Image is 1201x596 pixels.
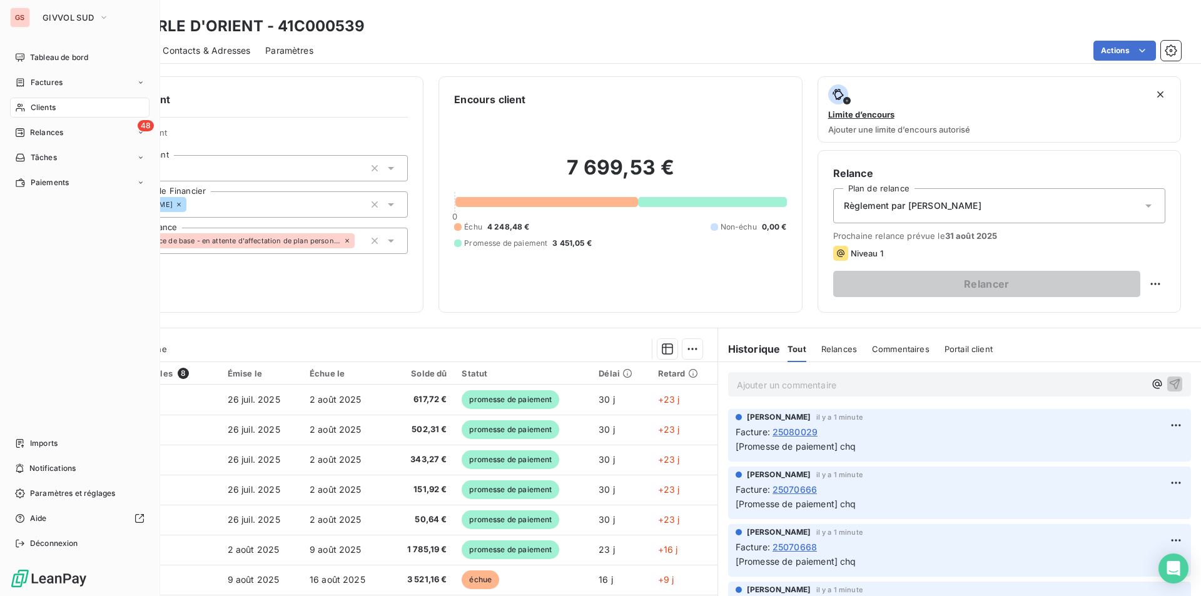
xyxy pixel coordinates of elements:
span: 25080029 [773,425,818,438]
input: Ajouter une valeur [186,199,196,210]
div: Solde dû [395,368,447,378]
span: 1 785,19 € [395,543,447,556]
div: Retard [658,368,710,378]
span: [PERSON_NAME] [747,584,811,595]
span: Notifications [29,463,76,474]
span: 3 521,16 € [395,573,447,586]
a: Tableau de bord [10,48,149,68]
span: GIVVOL SUD [43,13,94,23]
div: Délai [599,368,643,378]
img: Logo LeanPay [10,568,88,588]
span: 26 juil. 2025 [228,514,280,525]
span: Facture : [736,540,770,553]
a: Clients [10,98,149,118]
span: 30 j [599,484,615,495]
span: Paiements [31,177,69,188]
span: 30 j [599,514,615,525]
span: 2 août 2025 [310,514,362,525]
span: 30 j [599,454,615,465]
div: GS [10,8,30,28]
span: +23 j [658,394,680,405]
span: Imports [30,438,58,449]
span: Niveau 1 [851,248,883,258]
span: 0,00 € [762,221,787,233]
h6: Informations client [76,92,408,107]
span: il y a 1 minute [816,586,863,593]
span: +23 j [658,424,680,435]
span: 25070668 [773,540,817,553]
span: Commentaires [872,344,930,354]
span: 9 août 2025 [310,544,362,555]
span: promesse de paiement [462,480,559,499]
div: Open Intercom Messenger [1158,553,1188,583]
span: [Promesse de paiement] chq [736,441,856,452]
span: [Promesse de paiement] chq [736,498,856,509]
span: 30 j [599,424,615,435]
span: échue [462,570,499,589]
span: Prochaine relance prévue le [833,231,1165,241]
span: [PERSON_NAME] [747,527,811,538]
span: Clients [31,102,56,113]
span: Aide [30,513,47,524]
span: Factures [31,77,63,88]
span: 23 j [599,544,615,555]
span: promesse de paiement [462,390,559,409]
span: Paramètres [265,44,313,57]
span: 0 [452,211,457,221]
a: Factures [10,73,149,93]
span: Relances [821,344,857,354]
h2: 7 699,53 € [454,155,786,193]
span: 617,72 € [395,393,447,406]
span: 2 août 2025 [310,484,362,495]
a: Paramètres et réglages [10,483,149,503]
span: 2 août 2025 [310,454,362,465]
span: Promesse de paiement [464,238,547,249]
span: Portail client [945,344,993,354]
span: Paramètres et réglages [30,488,115,499]
h3: BIE PERLE D'ORIENT - 41C000539 [110,15,365,38]
span: 8 [178,368,189,379]
span: 502,31 € [395,423,447,436]
span: 48 [138,120,154,131]
span: 31 août 2025 [945,231,998,241]
span: 2 août 2025 [310,424,362,435]
button: Relancer [833,271,1140,297]
span: 26 juil. 2025 [228,454,280,465]
span: Plan de relance de base - en attente d'affectation de plan personnalisée [115,237,341,245]
span: 2 août 2025 [310,394,362,405]
span: Tâches [31,152,57,163]
span: Ajouter une limite d’encours autorisé [828,124,970,134]
h6: Historique [718,341,781,356]
span: Relances [30,127,63,138]
span: 2 août 2025 [228,544,280,555]
span: Limite d’encours [828,109,894,119]
span: promesse de paiement [462,420,559,439]
a: Imports [10,433,149,453]
span: +9 j [658,574,674,585]
span: 16 août 2025 [310,574,365,585]
span: Facture : [736,483,770,496]
span: 4 248,48 € [487,221,530,233]
span: Non-échu [721,221,757,233]
a: Paiements [10,173,149,193]
div: Émise le [228,368,295,378]
span: il y a 1 minute [816,471,863,478]
a: Aide [10,508,149,528]
button: Limite d’encoursAjouter une limite d’encours autorisé [818,76,1181,143]
span: 26 juil. 2025 [228,394,280,405]
span: +23 j [658,484,680,495]
span: Règlement par [PERSON_NAME] [844,200,981,212]
span: 3 451,05 € [552,238,592,249]
span: Déconnexion [30,538,78,549]
div: Statut [462,368,584,378]
div: Échue le [310,368,380,378]
h6: Relance [833,166,1165,181]
span: 50,64 € [395,513,447,526]
span: +23 j [658,514,680,525]
span: Tableau de bord [30,52,88,63]
span: +23 j [658,454,680,465]
button: Actions [1093,41,1156,61]
span: Facture : [736,425,770,438]
span: +16 j [658,544,678,555]
span: [PERSON_NAME] [747,469,811,480]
